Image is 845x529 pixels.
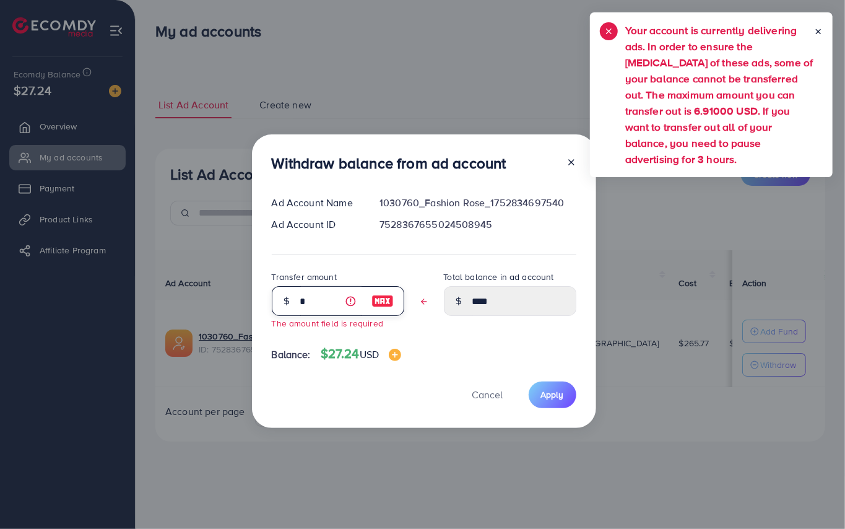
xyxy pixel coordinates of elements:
[625,22,814,167] h5: Your account is currently delivering ads. In order to ensure the [MEDICAL_DATA] of these ads, som...
[272,317,383,329] small: The amount field is required
[370,196,586,210] div: 1030760_Fashion Rose_1752834697540
[541,388,564,401] span: Apply
[262,217,370,232] div: Ad Account ID
[370,217,586,232] div: 7528367655024508945
[472,388,503,401] span: Cancel
[457,382,519,408] button: Cancel
[529,382,576,408] button: Apply
[389,349,401,361] img: image
[272,348,311,362] span: Balance:
[321,346,401,362] h4: $27.24
[360,348,379,361] span: USD
[792,473,836,520] iframe: Chat
[371,294,394,308] img: image
[262,196,370,210] div: Ad Account Name
[444,271,554,283] label: Total balance in ad account
[272,154,506,172] h3: Withdraw balance from ad account
[272,271,337,283] label: Transfer amount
